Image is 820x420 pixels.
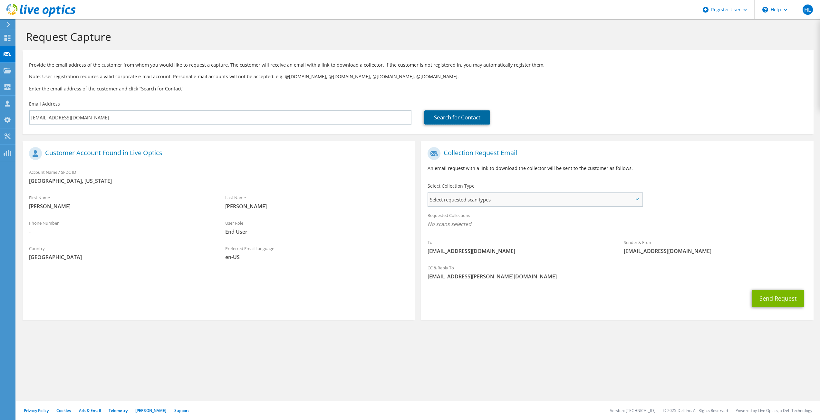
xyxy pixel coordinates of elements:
span: [GEOGRAPHIC_DATA], [US_STATE] [29,177,408,184]
div: User Role [219,216,415,238]
li: Version: [TECHNICAL_ID] [610,408,655,413]
div: Sender & From [617,236,814,258]
span: No scans selected [428,220,807,228]
span: [EMAIL_ADDRESS][DOMAIN_NAME] [624,247,807,255]
li: © 2025 Dell Inc. All Rights Reserved [663,408,728,413]
h3: Enter the email address of the customer and click “Search for Contact”. [29,85,807,92]
span: [GEOGRAPHIC_DATA] [29,254,212,261]
a: Ads & Email [79,408,101,413]
a: Privacy Policy [24,408,49,413]
h1: Customer Account Found in Live Optics [29,147,405,160]
a: Telemetry [109,408,128,413]
a: Support [174,408,189,413]
h1: Collection Request Email [428,147,804,160]
span: [EMAIL_ADDRESS][PERSON_NAME][DOMAIN_NAME] [428,273,807,280]
div: Last Name [219,191,415,213]
span: [PERSON_NAME] [29,203,212,210]
p: Provide the email address of the customer from whom you would like to request a capture. The cust... [29,61,807,69]
span: [EMAIL_ADDRESS][DOMAIN_NAME] [428,247,611,255]
span: en-US [225,254,409,261]
h1: Request Capture [26,30,807,43]
label: Email Address [29,101,60,107]
div: Requested Collections [421,209,813,232]
div: Account Name / SFDC ID [23,165,415,188]
p: Note: User registration requires a valid corporate e-mail account. Personal e-mail accounts will ... [29,73,807,80]
span: End User [225,228,409,235]
span: HL [803,5,813,15]
span: Select requested scan types [428,193,642,206]
div: Preferred Email Language [219,242,415,264]
p: An email request with a link to download the collector will be sent to the customer as follows. [428,165,807,172]
div: Country [23,242,219,264]
label: Select Collection Type [428,183,475,189]
div: To [421,236,617,258]
div: CC & Reply To [421,261,813,283]
span: [PERSON_NAME] [225,203,409,210]
button: Send Request [752,290,804,307]
div: Phone Number [23,216,219,238]
li: Powered by Live Optics, a Dell Technology [736,408,812,413]
svg: \n [762,7,768,13]
div: First Name [23,191,219,213]
span: - [29,228,212,235]
a: [PERSON_NAME] [135,408,167,413]
a: Cookies [56,408,71,413]
a: Search for Contact [424,110,490,125]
